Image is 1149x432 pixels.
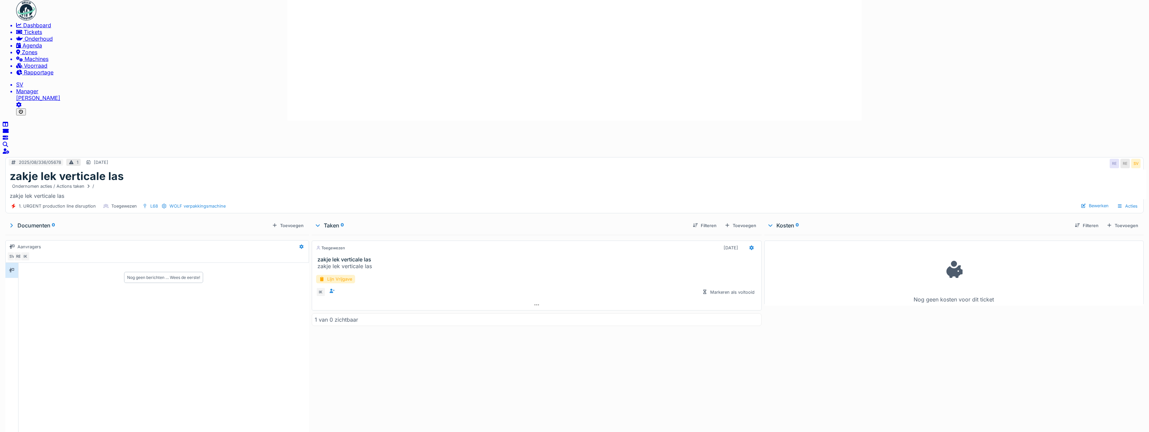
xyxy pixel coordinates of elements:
a: Voorraad [16,62,1146,69]
span: Dashboard [23,22,51,29]
div: Toevoegen [269,222,306,229]
div: Lijn Vrijgave [316,275,355,283]
span: Agenda [23,42,42,49]
span: Rapportage [24,69,53,76]
img: Badge_color-CXgf-gQk.svg [16,0,36,21]
div: Filteren [1072,222,1101,229]
h3: zakje lek verticale las [317,256,759,263]
sup: 0 [796,222,799,229]
a: Zones [16,49,1146,56]
a: Agenda [16,42,1146,49]
sup: 0 [52,222,55,229]
span: Tickets [24,29,42,35]
span: Voorraad [24,62,47,69]
div: zakje lek verticale las [10,183,1147,199]
div: RE [14,252,23,261]
a: SV Manager[PERSON_NAME] [16,81,1146,101]
div: 1 [77,160,78,165]
li: [PERSON_NAME] [16,88,1146,101]
a: Rapportage [16,69,1146,76]
div: [DATE] [724,245,738,250]
div: Kosten [767,222,1069,229]
div: Bewerken [1078,202,1111,210]
div: IK [21,252,30,261]
div: zakje lek verticale las [317,263,759,269]
div: Aanvragers [17,244,41,249]
h1: zakje lek verticale las [10,170,124,183]
div: 2025/08/336/05678 [19,160,61,165]
span: Onderhoud [25,35,53,42]
a: Dashboard [16,22,1146,29]
div: Nog geen kosten voor dit ticket [769,244,1139,303]
div: Filteren [690,222,719,229]
div: 1. URGENT production line disruption [19,204,96,209]
div: Toevoegen [1104,222,1141,229]
div: Ondernomen acties / Actions taken / [12,184,94,189]
div: RE [1110,159,1119,168]
div: [DATE] [94,160,108,165]
sup: 0 [341,222,344,229]
div: Taken [314,222,687,229]
div: Nog geen berichten … Wees de eerste! [127,275,200,280]
div: L68 [150,204,158,209]
li: SV [16,81,1146,88]
span: Zones [22,49,37,56]
div: Acties [1114,202,1141,210]
div: Toegewezen [111,204,137,209]
div: Markeren als voltooid [699,288,757,296]
div: Manager [16,88,1146,95]
a: Machines [16,56,1146,62]
div: Documenten [8,222,269,229]
div: 1 van 0 zichtbaar [315,316,358,323]
div: SV [7,252,16,261]
span: Machines [25,56,48,62]
div: Toevoegen [722,222,759,229]
a: Tickets [16,29,1146,35]
div: RE [1120,159,1130,168]
div: Toegewezen [316,246,345,250]
div: SV [1131,159,1141,168]
div: IK [316,287,325,297]
a: Onderhoud [16,35,1146,42]
div: WOLF verpakkingsmachine [169,204,226,209]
